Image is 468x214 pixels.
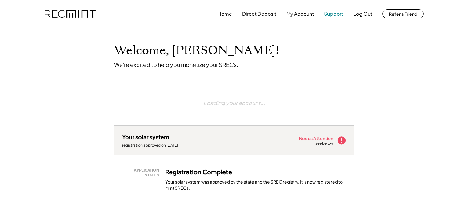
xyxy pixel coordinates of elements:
div: Your solar system was approved by the state and the SREC registry. It is now registered to mint S... [165,179,346,191]
button: Log Out [353,8,372,20]
div: registration approved on [DATE] [122,143,184,148]
button: Support [324,8,343,20]
div: see below [315,141,334,146]
div: Needs Attention [299,136,334,140]
h1: Welcome, [PERSON_NAME]! [114,43,279,58]
img: recmint-logotype%403x.png [45,10,96,18]
h3: Registration Complete [165,168,232,176]
button: My Account [286,8,314,20]
button: Direct Deposit [242,8,276,20]
button: Refer a Friend [382,9,424,18]
div: APPLICATION STATUS [125,168,159,177]
div: Loading your account... [203,83,265,122]
div: We're excited to help you monetize your SRECs. [114,61,238,68]
div: Your solar system [122,133,169,140]
button: Home [218,8,232,20]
